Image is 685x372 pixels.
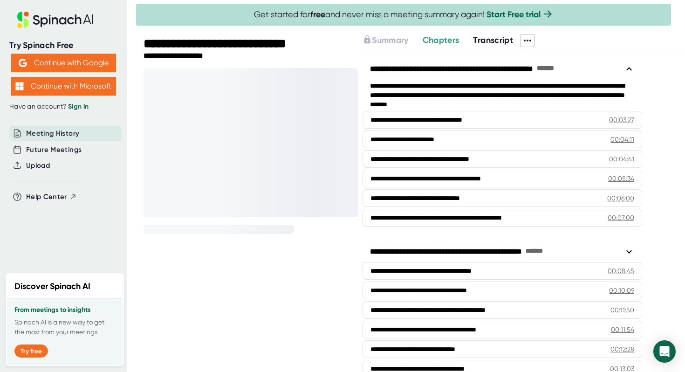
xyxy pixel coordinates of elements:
[11,77,116,96] button: Continue with Microsoft
[372,35,408,45] span: Summary
[14,317,115,337] p: Spinach AI is a new way to get the most from your meetings
[608,213,634,222] div: 00:07:00
[11,54,116,72] button: Continue with Google
[423,35,459,45] span: Chapters
[26,160,50,171] button: Upload
[486,9,541,20] a: Start Free trial
[68,103,89,110] a: Sign in
[607,193,634,203] div: 00:06:00
[26,128,79,139] button: Meeting History
[14,344,48,358] button: Try free
[9,103,117,111] div: Have an account?
[9,40,117,51] div: Try Spinach Free
[609,154,634,164] div: 00:04:41
[473,34,513,47] button: Transcript
[310,9,325,20] b: free
[14,280,90,293] h2: Discover Spinach AI
[14,306,115,314] h3: From meetings to insights
[611,325,634,334] div: 00:11:54
[26,145,82,155] button: Future Meetings
[608,174,634,183] div: 00:05:34
[363,34,408,47] button: Summary
[610,135,634,144] div: 00:04:11
[608,266,634,276] div: 00:08:45
[610,305,634,315] div: 00:11:50
[26,192,77,202] button: Help Center
[609,115,634,124] div: 00:03:27
[363,34,422,47] div: Upgrade to access
[473,35,513,45] span: Transcript
[423,34,459,47] button: Chapters
[653,340,676,363] div: Open Intercom Messenger
[254,9,554,20] span: Get started for and never miss a meeting summary again!
[609,286,634,295] div: 00:10:09
[610,344,634,354] div: 00:12:28
[26,192,67,202] span: Help Center
[19,59,27,67] img: Aehbyd4JwY73AAAAAElFTkSuQmCC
